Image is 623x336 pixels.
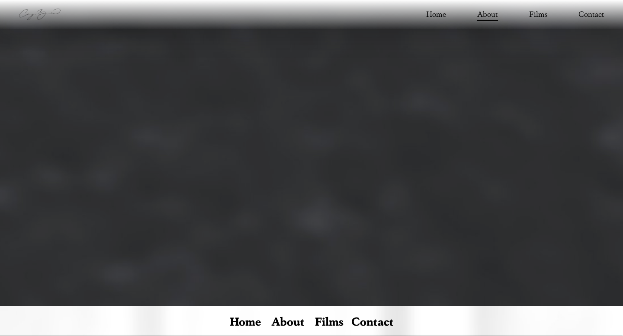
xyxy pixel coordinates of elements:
a: Films [315,316,344,327]
a: About [477,7,498,21]
a: Home [230,316,261,327]
a: Contact [578,7,604,21]
a: Contact [351,316,394,327]
a: Home [426,7,446,21]
a: Films [529,7,547,21]
a: About [271,316,305,327]
img: Camryn Bradshaw Films [19,6,61,22]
